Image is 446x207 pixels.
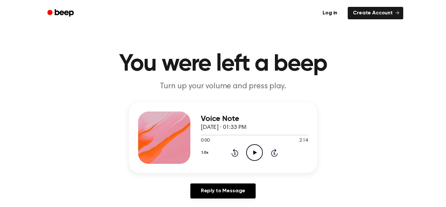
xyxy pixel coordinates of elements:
[201,125,247,130] span: [DATE] · 01:33 PM
[348,7,403,19] a: Create Account
[56,52,390,76] h1: You were left a beep
[43,7,80,20] a: Beep
[201,147,211,158] button: 1.0x
[316,6,344,21] a: Log in
[201,137,209,144] span: 0:00
[98,81,348,92] p: Turn up your volume and press play.
[201,114,308,123] h3: Voice Note
[190,183,256,198] a: Reply to Message
[299,137,308,144] span: 2:14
